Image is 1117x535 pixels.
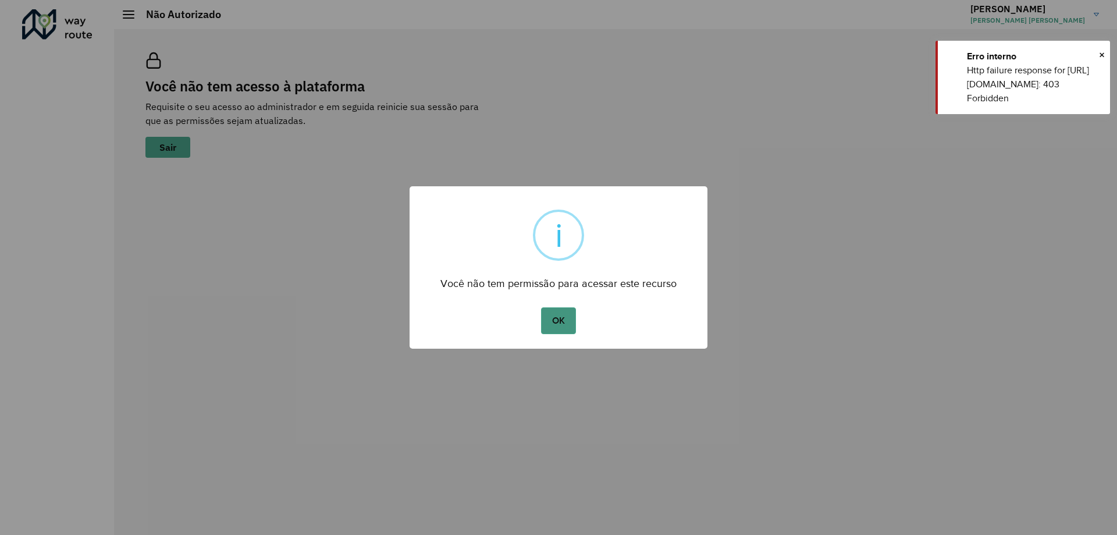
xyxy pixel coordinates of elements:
[1099,46,1105,63] button: Close
[967,63,1101,105] div: Http failure response for [URL][DOMAIN_NAME]: 403 Forbidden
[410,267,707,293] div: Você não tem permissão para acessar este recurso
[555,212,563,258] div: i
[541,307,575,334] button: OK
[1099,46,1105,63] span: ×
[967,49,1101,63] div: Erro interno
